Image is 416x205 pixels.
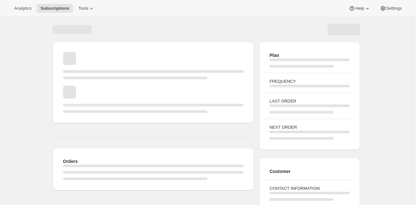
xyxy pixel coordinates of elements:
h2: Customer [269,168,349,175]
button: Tools [74,4,99,13]
h3: LAST ORDER [269,98,349,104]
span: Subscriptions [40,6,69,11]
span: Tools [78,6,88,11]
h2: Plan [269,52,349,59]
h2: Orders [63,158,244,165]
h3: CONTACT INFORMATION [269,185,349,192]
span: Help [355,6,364,11]
button: Subscriptions [37,4,73,13]
span: Settings [386,6,402,11]
button: Help [345,4,374,13]
button: Settings [376,4,406,13]
h3: FREQUENCY [269,78,349,85]
span: Analytics [14,6,31,11]
h3: NEXT ORDER [269,124,349,131]
button: Analytics [10,4,35,13]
